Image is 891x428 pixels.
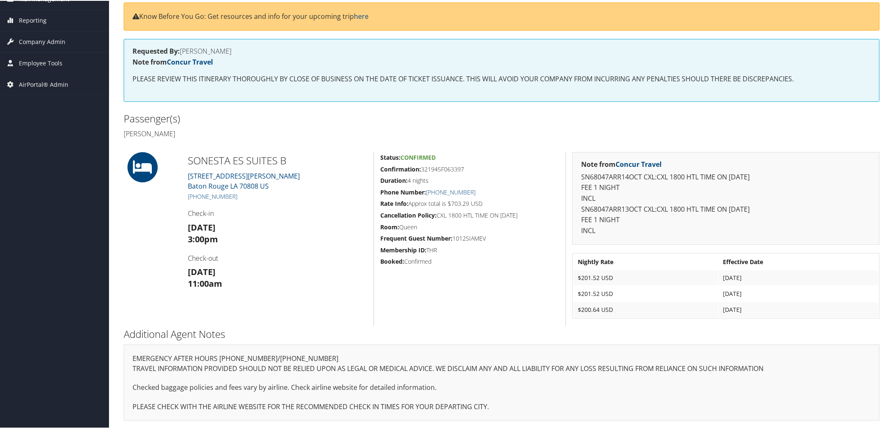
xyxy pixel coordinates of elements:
[188,171,300,190] a: [STREET_ADDRESS][PERSON_NAME]Baton Rouge LA 70808 US
[132,363,871,374] p: TRAVEL INFORMATION PROVIDED SHOULD NOT BE RELIED UPON AS LEGAL OR MEDICAL ADVICE. WE DISCLAIM ANY...
[19,52,62,73] span: Employee Tools
[380,245,426,253] strong: Membership ID:
[426,187,475,195] a: [PHONE_NUMBER]
[380,257,404,265] strong: Booked:
[574,301,718,316] td: $200.64 USD
[188,265,216,277] strong: [DATE]
[132,73,871,84] p: PLEASE REVIEW THIS ITINERARY THOROUGHLY BY CLOSE OF BUSINESS ON THE DATE OF TICKET ISSUANCE. THIS...
[188,153,367,167] h2: SONESTA ES SUITES B
[380,153,400,161] strong: Status:
[380,199,408,207] strong: Rate Info:
[188,253,367,262] h4: Check-out
[574,254,718,269] th: Nightly Rate
[380,176,408,184] strong: Duration:
[132,46,180,55] strong: Requested By:
[124,326,880,340] h2: Additional Agent Notes
[124,111,496,125] h2: Passenger(s)
[574,285,718,301] td: $201.52 USD
[574,270,718,285] td: $201.52 USD
[354,11,369,20] a: here
[380,233,452,241] strong: Frequent Guest Number:
[380,222,399,230] strong: Room:
[719,254,878,269] th: Effective Date
[19,73,68,94] span: AirPortal® Admin
[188,221,216,232] strong: [DATE]
[132,381,871,392] p: Checked baggage policies and fees vary by airline. Check airline website for detailed information.
[167,57,213,66] a: Concur Travel
[380,210,559,219] h5: CXL 1800 HTL TIME ON [DATE]
[380,210,436,218] strong: Cancellation Policy:
[581,171,871,236] p: SN68047ARR14OCT CXL:CXL 1800 HTL TIME ON [DATE] FEE 1 NIGHT INCL SN68047ARR13OCT CXL:CXL 1800 HTL...
[616,159,662,168] a: Concur Travel
[400,153,436,161] span: Confirmed
[380,199,559,207] h5: Approx total is $703.29 USD
[719,285,878,301] td: [DATE]
[19,31,65,52] span: Company Admin
[132,10,871,21] p: Know Before You Go: Get resources and info for your upcoming trip
[132,57,213,66] strong: Note from
[380,164,559,173] h5: 32194SF063397
[19,9,47,30] span: Reporting
[380,222,559,231] h5: Queen
[581,159,662,168] strong: Note from
[188,277,222,288] strong: 11:00am
[380,245,559,254] h5: THR
[124,128,496,137] h4: [PERSON_NAME]
[719,270,878,285] td: [DATE]
[188,208,367,217] h4: Check-in
[132,401,871,412] p: PLEASE CHECK WITH THE AIRLINE WEBSITE FOR THE RECOMMENDED CHECK IN TIMES FOR YOUR DEPARTING CITY.
[380,187,426,195] strong: Phone Number:
[188,233,218,244] strong: 3:00pm
[132,47,871,54] h4: [PERSON_NAME]
[124,344,880,420] div: EMERGENCY AFTER HOURS [PHONE_NUMBER]/[PHONE_NUMBER]
[380,233,559,242] h5: 1012SIAMEV
[380,164,421,172] strong: Confirmation:
[719,301,878,316] td: [DATE]
[380,176,559,184] h5: 4 nights
[188,192,237,200] a: [PHONE_NUMBER]
[380,257,559,265] h5: Confirmed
